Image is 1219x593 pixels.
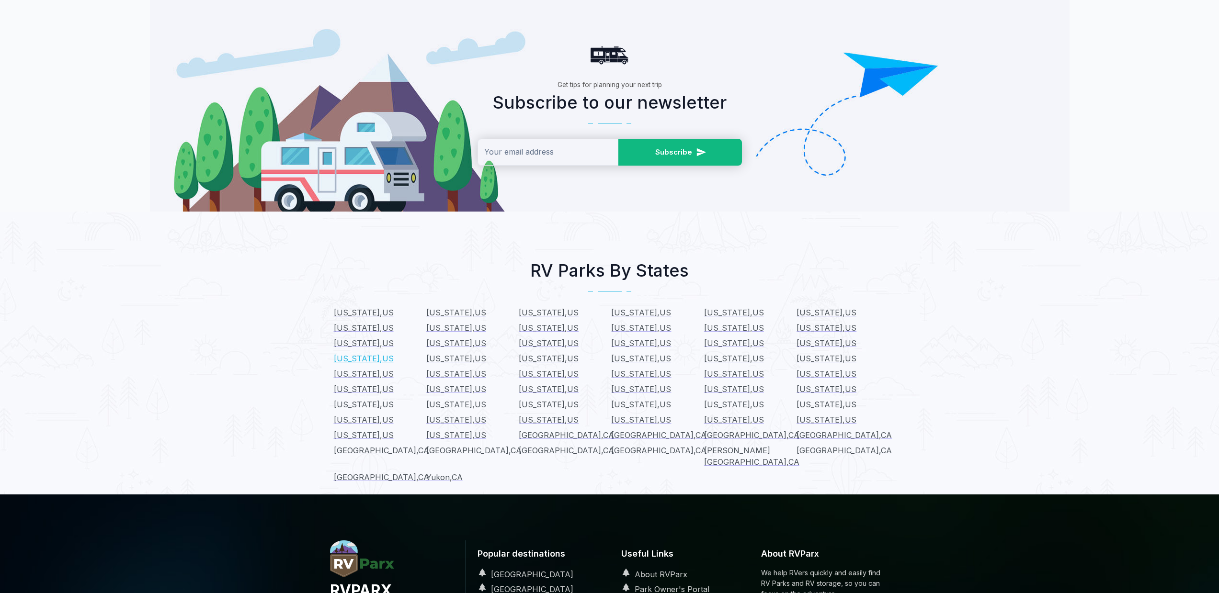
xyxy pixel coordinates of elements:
a: [US_STATE],US [704,384,764,394]
span: [US_STATE] , US [519,308,579,317]
img: RVParx.com [330,540,394,577]
span: [US_STATE] , US [519,400,579,409]
span: [US_STATE] , US [704,308,764,317]
a: [US_STATE],US [334,430,394,440]
span: [GEOGRAPHIC_DATA] , CA [797,446,892,455]
span: [US_STATE] , US [797,323,856,333]
span: Yukon , CA [426,472,463,482]
span: [US_STATE] , US [426,338,486,348]
h6: About RVParx [761,540,889,568]
span: [US_STATE] , US [519,369,579,379]
span: [US_STATE] , US [797,354,856,363]
a: [US_STATE],US [704,415,764,425]
a: [GEOGRAPHIC_DATA],CA [334,446,429,455]
a: [US_STATE],US [704,338,764,348]
span: [US_STATE] , US [519,384,579,394]
a: [US_STATE],US [519,354,579,363]
a: [GEOGRAPHIC_DATA],CA [519,430,614,440]
a: [GEOGRAPHIC_DATA],CA [334,472,429,482]
a: [US_STATE],US [426,430,486,440]
h2: Subscribe to our newsletter [478,90,742,115]
span: [US_STATE] , US [334,384,394,394]
span: [US_STATE] , US [611,369,671,379]
a: [US_STATE],US [334,415,394,425]
a: [US_STATE],US [704,369,764,379]
span: [GEOGRAPHIC_DATA] , CA [519,446,614,455]
span: [US_STATE] , US [519,323,579,333]
span: [PERSON_NAME][GEOGRAPHIC_DATA] , CA [704,446,799,467]
a: [US_STATE],US [797,400,856,409]
a: [US_STATE],US [797,369,856,379]
a: [US_STATE],US [334,338,394,348]
a: [US_STATE],US [704,400,764,409]
a: Yukon,CA [426,472,463,482]
a: [US_STATE],US [611,415,671,425]
a: [US_STATE],US [426,354,486,363]
h6: Popular destinations [474,540,602,568]
a: [US_STATE],US [426,400,486,409]
span: [US_STATE] , US [426,400,486,409]
span: [US_STATE] , US [426,369,486,379]
span: [US_STATE] , US [334,430,394,440]
a: [US_STATE],US [519,308,579,317]
span: [US_STATE] , US [797,415,856,425]
span: [US_STATE] , US [611,323,671,333]
a: [US_STATE],US [797,308,856,317]
span: [US_STATE] , US [426,384,486,394]
span: [US_STATE] , US [334,369,394,379]
a: [US_STATE],US [426,308,486,317]
span: [US_STATE] , US [611,415,671,425]
a: [GEOGRAPHIC_DATA],CA [611,446,706,455]
a: [US_STATE],US [519,415,579,425]
a: About RVParx [617,570,687,579]
a: [US_STATE],US [611,308,671,317]
span: [GEOGRAPHIC_DATA] , CA [334,472,429,482]
span: [GEOGRAPHIC_DATA] , CA [426,446,522,455]
span: [US_STATE] , US [704,384,764,394]
a: [US_STATE],US [426,384,486,394]
span: [US_STATE] , US [611,308,671,317]
a: [US_STATE],US [519,384,579,394]
a: [US_STATE],US [797,338,856,348]
a: [US_STATE],US [797,354,856,363]
span: [US_STATE] , US [611,338,671,348]
span: [US_STATE] , US [334,308,394,317]
a: [US_STATE],US [797,384,856,394]
span: [US_STATE] , US [426,308,486,317]
span: [US_STATE] , US [611,384,671,394]
a: [US_STATE],US [519,323,579,333]
a: [US_STATE],US [426,323,486,333]
a: [GEOGRAPHIC_DATA],CA [519,446,614,455]
span: [US_STATE] , US [797,308,856,317]
span: [US_STATE] , US [797,400,856,409]
span: [GEOGRAPHIC_DATA] , CA [611,446,706,455]
span: [US_STATE] , US [797,369,856,379]
span: [US_STATE] , US [611,354,671,363]
span: [US_STATE] , US [334,323,394,333]
span: [US_STATE] , US [334,338,394,348]
a: [US_STATE],US [704,308,764,317]
a: [US_STATE],US [704,354,764,363]
span: [GEOGRAPHIC_DATA] , CA [334,446,429,455]
span: [US_STATE] , US [704,354,764,363]
a: [US_STATE],US [426,338,486,348]
a: [GEOGRAPHIC_DATA],CA [426,446,522,455]
span: [US_STATE] , US [797,338,856,348]
a: [GEOGRAPHIC_DATA],CA [611,430,706,440]
a: [US_STATE],US [611,384,671,394]
a: [US_STATE],US [334,400,394,409]
span: [US_STATE] , US [334,415,394,425]
a: [GEOGRAPHIC_DATA],CA [797,430,892,440]
span: [US_STATE] , US [426,323,486,333]
p: Get tips for planning your next trip [478,80,742,90]
a: [US_STATE],US [426,415,486,425]
span: [US_STATE] , US [704,415,764,425]
span: [US_STATE] , US [334,400,394,409]
a: [GEOGRAPHIC_DATA],CA [704,430,799,440]
a: [PERSON_NAME][GEOGRAPHIC_DATA],CA [704,446,799,467]
a: [US_STATE],US [519,369,579,379]
a: [US_STATE],US [334,323,394,333]
a: [US_STATE],US [797,415,856,425]
a: [US_STATE],US [611,400,671,409]
span: [US_STATE] , US [704,400,764,409]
